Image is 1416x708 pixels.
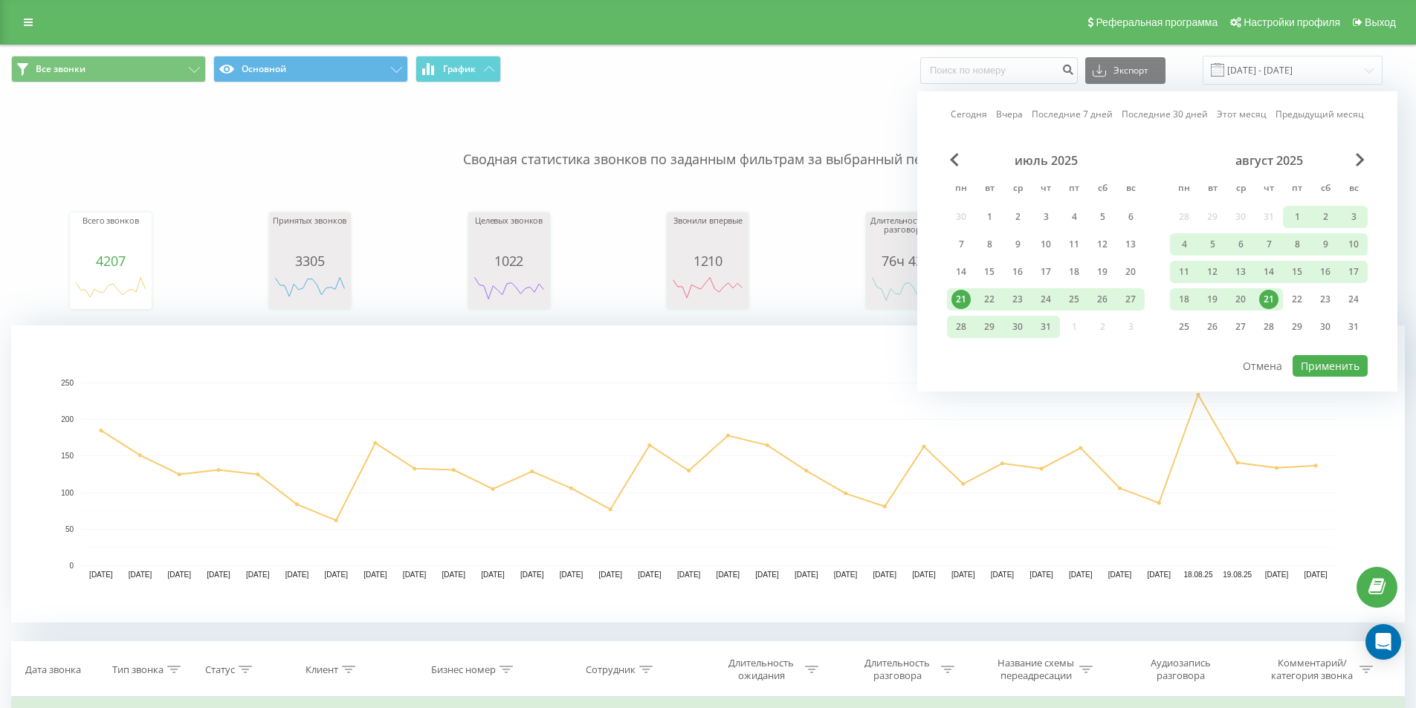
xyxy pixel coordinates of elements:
[1259,290,1278,309] div: 21
[1121,290,1140,309] div: 27
[1198,288,1226,311] div: вт 19 авг. 2025 г.
[980,290,999,309] div: 22
[1311,288,1339,311] div: сб 23 авг. 2025 г.
[1293,355,1368,377] button: Применить
[1344,290,1363,309] div: 24
[912,571,936,579] text: [DATE]
[61,379,74,387] text: 250
[1231,317,1250,337] div: 27
[1201,178,1223,201] abbr: вторник
[1170,261,1198,283] div: пн 11 авг. 2025 г.
[670,268,745,313] div: A chart.
[1032,206,1060,228] div: чт 3 июля 2025 г.
[69,562,74,570] text: 0
[1203,317,1222,337] div: 26
[1316,290,1335,309] div: 23
[1339,288,1368,311] div: вс 24 авг. 2025 г.
[873,571,896,579] text: [DATE]
[1032,261,1060,283] div: чт 17 июля 2025 г.
[65,525,74,533] text: 50
[1003,206,1032,228] div: ср 2 июля 2025 г.
[11,120,1405,169] p: Сводная статистика звонков по заданным фильтрам за выбранный период
[1231,262,1250,282] div: 13
[947,261,975,283] div: пн 14 июля 2025 г.
[975,316,1003,338] div: вт 29 июля 2025 г.
[61,452,74,461] text: 150
[1170,153,1368,168] div: август 2025
[1287,317,1307,337] div: 29
[1229,178,1252,201] abbr: среда
[1231,290,1250,309] div: 20
[598,571,622,579] text: [DATE]
[870,216,944,253] div: Длительность всех разговоров
[670,253,745,268] div: 1210
[246,571,270,579] text: [DATE]
[1226,261,1255,283] div: ср 13 авг. 2025 г.
[1174,290,1194,309] div: 18
[1356,153,1365,166] span: Next Month
[1255,288,1283,311] div: чт 21 авг. 2025 г.
[1093,262,1112,282] div: 19
[207,571,230,579] text: [DATE]
[36,63,85,75] span: Все звонки
[1148,571,1171,579] text: [DATE]
[1339,233,1368,256] div: вс 10 авг. 2025 г.
[1121,235,1140,254] div: 13
[951,262,971,282] div: 14
[975,261,1003,283] div: вт 15 июля 2025 г.
[670,216,745,253] div: Звонили впервые
[1255,316,1283,338] div: чт 28 авг. 2025 г.
[1008,207,1027,227] div: 2
[285,571,309,579] text: [DATE]
[870,268,944,313] div: A chart.
[1132,657,1229,682] div: Аудиозапись разговора
[89,571,113,579] text: [DATE]
[1174,317,1194,337] div: 25
[1003,316,1032,338] div: ср 30 июля 2025 г.
[1226,316,1255,338] div: ср 27 авг. 2025 г.
[1006,178,1029,201] abbr: среда
[305,663,338,676] div: Клиент
[980,317,999,337] div: 29
[205,663,235,676] div: Статус
[11,56,206,82] button: Все звонки
[1069,571,1093,579] text: [DATE]
[951,235,971,254] div: 7
[1283,288,1311,311] div: пт 22 авг. 2025 г.
[1116,288,1145,311] div: вс 27 июля 2025 г.
[74,253,148,268] div: 4207
[677,571,701,579] text: [DATE]
[1259,317,1278,337] div: 28
[1119,178,1142,201] abbr: воскресенье
[870,253,944,268] div: 76ч 43м
[1283,206,1311,228] div: пт 1 авг. 2025 г.
[1287,262,1307,282] div: 15
[947,288,975,311] div: пн 21 июля 2025 г.
[442,571,466,579] text: [DATE]
[11,325,1405,623] svg: A chart.
[951,107,987,121] a: Сегодня
[950,153,959,166] span: Previous Month
[1064,290,1084,309] div: 25
[273,268,347,313] svg: A chart.
[1255,233,1283,256] div: чт 7 авг. 2025 г.
[1032,233,1060,256] div: чт 10 июля 2025 г.
[472,268,546,313] svg: A chart.
[273,253,347,268] div: 3305
[858,657,937,682] div: Длительность разговора
[1287,235,1307,254] div: 8
[1003,233,1032,256] div: ср 9 июля 2025 г.
[1365,16,1396,28] span: Выход
[1116,206,1145,228] div: вс 6 июля 2025 г.
[273,216,347,253] div: Принятых звонков
[1116,233,1145,256] div: вс 13 июля 2025 г.
[1036,317,1055,337] div: 31
[472,216,546,253] div: Целевых звонков
[363,571,387,579] text: [DATE]
[1344,262,1363,282] div: 17
[1064,235,1084,254] div: 11
[1344,317,1363,337] div: 31
[1036,207,1055,227] div: 3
